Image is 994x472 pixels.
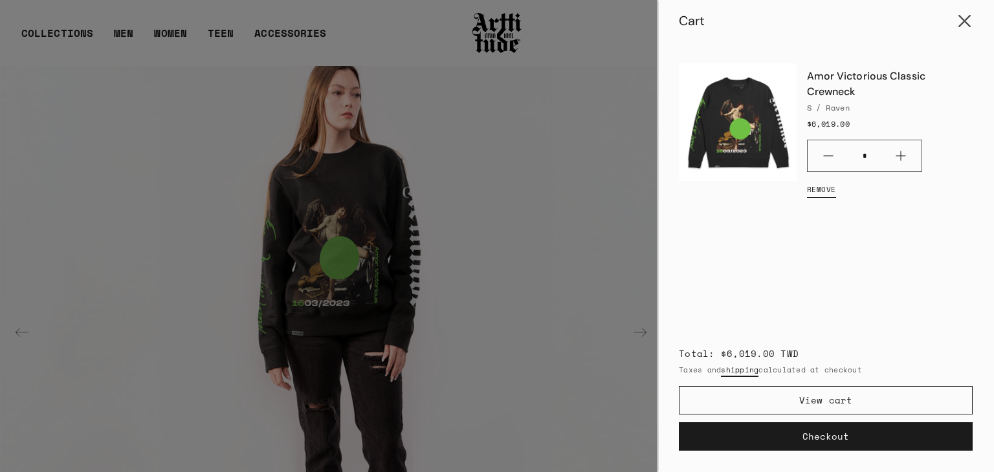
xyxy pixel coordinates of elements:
[807,177,836,203] a: Remove
[679,364,973,376] small: Taxes and calculated at checkout
[807,102,973,113] div: S / Raven
[949,6,980,37] button: Close cart
[721,364,758,376] a: shipping
[679,422,973,451] button: Checkout with Shipping Protection included for an additional fee as listed above
[808,140,849,171] button: Minus
[849,145,880,167] input: Quantity
[679,347,715,360] span: Total:
[679,13,705,29] div: Cart
[679,386,973,414] a: View cart
[807,118,850,129] span: $6,019.00
[807,63,973,100] a: Amor Victorious Classic Crewneck
[721,347,799,360] span: $6,019.00 TWD
[880,140,922,171] button: Plus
